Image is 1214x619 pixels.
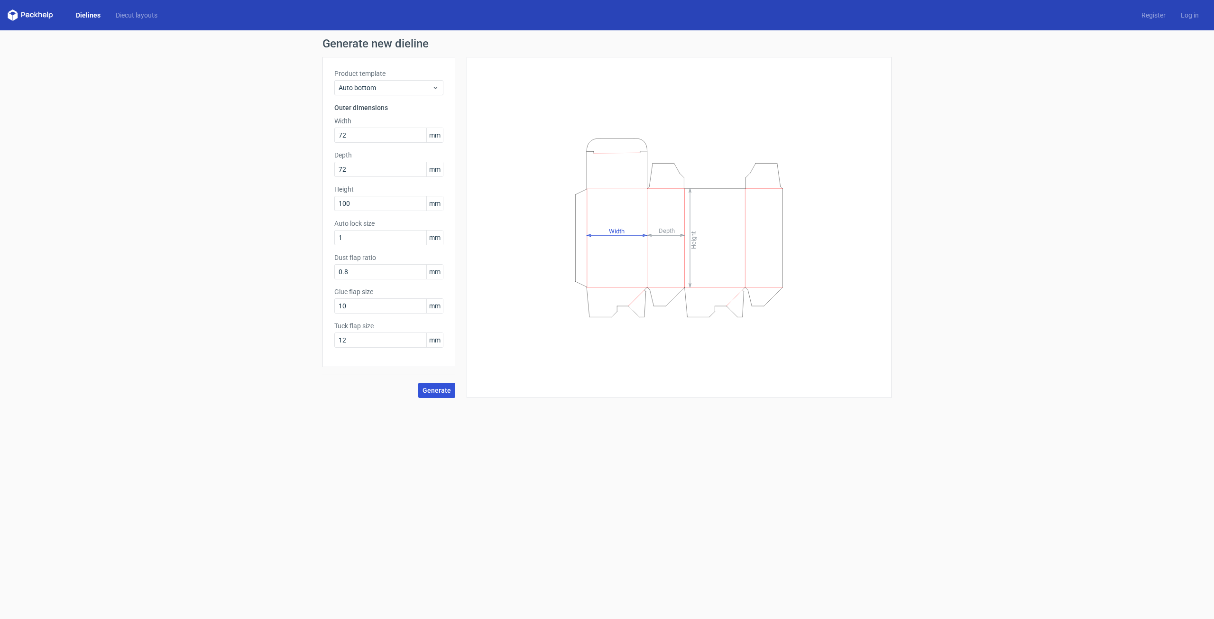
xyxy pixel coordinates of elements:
[334,103,443,112] h3: Outer dimensions
[609,227,625,234] tspan: Width
[426,196,443,211] span: mm
[334,287,443,296] label: Glue flap size
[334,219,443,228] label: Auto lock size
[108,10,165,20] a: Diecut layouts
[423,387,451,394] span: Generate
[1173,10,1206,20] a: Log in
[334,116,443,126] label: Width
[334,321,443,331] label: Tuck flap size
[426,128,443,142] span: mm
[334,69,443,78] label: Product template
[426,333,443,347] span: mm
[426,265,443,279] span: mm
[334,185,443,194] label: Height
[322,38,892,49] h1: Generate new dieline
[426,231,443,245] span: mm
[659,227,675,234] tspan: Depth
[426,162,443,176] span: mm
[1134,10,1173,20] a: Register
[418,383,455,398] button: Generate
[690,231,697,249] tspan: Height
[339,83,432,92] span: Auto bottom
[334,253,443,262] label: Dust flap ratio
[334,150,443,160] label: Depth
[68,10,108,20] a: Dielines
[426,299,443,313] span: mm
